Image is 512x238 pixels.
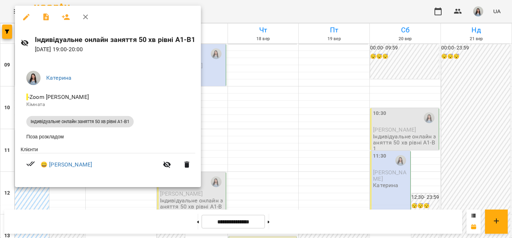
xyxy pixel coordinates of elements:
[35,45,196,54] p: [DATE] 19:00 - 20:00
[26,101,190,108] p: Кімната
[41,160,92,169] a: 😀 [PERSON_NAME]
[46,74,71,81] a: Катерина
[21,146,195,179] ul: Клієнти
[35,34,196,45] h6: Індивідуальне онлайн заняття 50 хв рівні А1-В1
[21,130,195,143] li: Поза розкладом
[26,71,41,85] img: 00729b20cbacae7f74f09ddf478bc520.jpg
[26,94,90,100] span: - Zoom [PERSON_NAME]
[26,118,134,125] span: Індивідуальне онлайн заняття 50 хв рівні А1-В1
[26,159,35,168] svg: Візит сплачено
